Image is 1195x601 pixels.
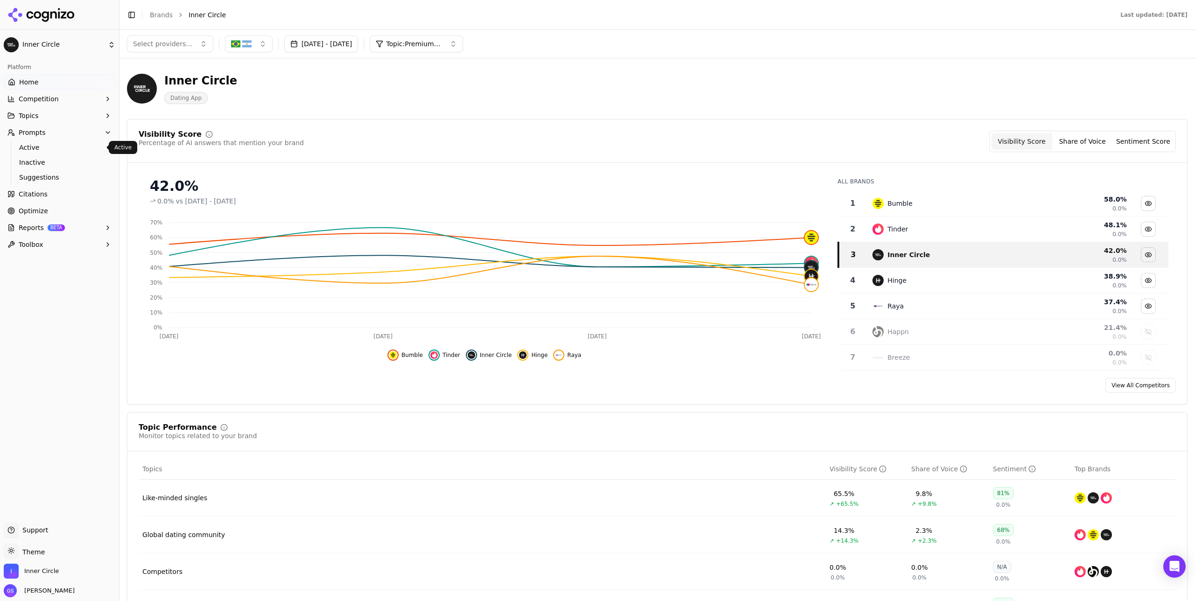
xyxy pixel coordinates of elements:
[831,574,845,581] span: 0.0%
[4,584,17,597] img: Gustavo Sivadon
[907,459,989,480] th: shareOfVoice
[139,431,257,440] div: Monitor topics related to your brand
[150,294,162,301] tspan: 20%
[829,500,834,508] span: ↗
[4,37,19,52] img: Inner Circle
[1040,195,1127,204] div: 58.0 %
[834,489,854,498] div: 65.5%
[1040,297,1127,307] div: 37.4 %
[555,351,562,359] img: raya
[19,189,48,199] span: Citations
[887,250,930,259] div: Inner Circle
[150,234,162,241] tspan: 60%
[838,319,1168,345] tr: 6happnHappn21.4%0.0%Show happn data
[1052,133,1113,150] button: Share of Voice
[916,489,933,498] div: 9.8%
[837,191,1168,370] div: Data table
[150,280,162,286] tspan: 30%
[872,300,884,312] img: raya
[842,352,863,363] div: 7
[1040,220,1127,230] div: 48.1 %
[842,300,863,312] div: 5
[4,203,115,218] a: Optimize
[1141,247,1156,262] button: Hide inner circle data
[829,537,834,545] span: ↗
[1040,349,1127,358] div: 0.0 %
[838,268,1168,294] tr: 4hingeHinge38.9%0.0%Hide hinge data
[911,500,916,508] span: ↗
[139,424,217,431] div: Topic Performance
[872,198,884,209] img: bumble
[150,309,162,316] tspan: 10%
[519,351,527,359] img: hinge
[887,224,908,234] div: Tinder
[991,133,1052,150] button: Visibility Score
[836,500,858,508] span: +65.5%
[139,138,304,147] div: Percentage of AI answers that mention your brand
[1141,222,1156,237] button: Hide tinder data
[157,196,174,206] span: 0.0%
[142,493,207,503] a: Like-minded singles
[1163,555,1186,578] div: Open Intercom Messenger
[1141,273,1156,288] button: Hide hinge data
[480,351,512,359] span: Inner Circle
[4,187,115,202] a: Citations
[4,220,115,235] button: ReportsBETA
[139,459,826,480] th: Topics
[836,537,858,545] span: +14.3%
[142,530,225,539] div: Global dating community
[1075,529,1086,540] img: tinder
[838,191,1168,217] tr: 1bumbleBumble58.0%0.0%Hide bumble data
[872,249,884,260] img: inner circle
[24,567,59,575] span: Inner Circle
[1112,256,1127,264] span: 0.0%
[142,567,183,576] a: Competitors
[838,242,1168,268] tr: 3inner circleInner Circle42.0%0.0%Hide inner circle data
[4,108,115,123] button: Topics
[4,125,115,140] button: Prompts
[430,351,438,359] img: tinder
[996,501,1011,509] span: 0.0%
[4,91,115,106] button: Competition
[19,173,100,182] span: Suggestions
[918,500,937,508] span: +9.8%
[829,563,846,572] div: 0.0%
[887,301,904,311] div: Raya
[127,74,157,104] img: Inner Circle
[842,326,863,337] div: 6
[19,240,43,249] span: Toolbox
[553,349,581,361] button: Hide raya data
[21,587,75,595] span: [PERSON_NAME]
[802,333,821,340] tspan: [DATE]
[15,171,104,184] a: Suggestions
[842,224,863,235] div: 2
[1141,196,1156,211] button: Hide bumble data
[805,270,818,283] img: hinge
[1112,205,1127,212] span: 0.0%
[387,349,423,361] button: Hide bumble data
[805,231,818,244] img: bumble
[913,574,927,581] span: 0.0%
[993,464,1036,474] div: Sentiment
[160,333,179,340] tspan: [DATE]
[1040,272,1127,281] div: 38.9 %
[164,92,208,104] span: Dating App
[1101,529,1112,540] img: inner circle
[1141,350,1156,365] button: Show breeze data
[993,561,1011,573] div: N/A
[114,144,132,151] p: Active
[4,584,75,597] button: Open user button
[805,278,818,291] img: raya
[429,349,460,361] button: Hide tinder data
[19,158,100,167] span: Inactive
[805,257,818,270] img: tinder
[995,575,1009,582] span: 0.0%
[176,196,236,206] span: vs [DATE] - [DATE]
[150,11,173,19] a: Brands
[150,219,162,226] tspan: 70%
[1075,492,1086,503] img: bumble
[4,564,19,579] img: Inner Circle
[872,352,884,363] img: breeze
[872,275,884,286] img: hinge
[19,143,100,152] span: Active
